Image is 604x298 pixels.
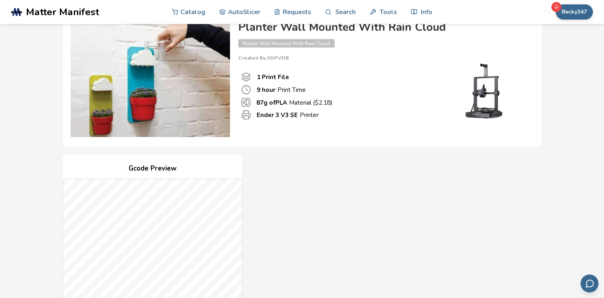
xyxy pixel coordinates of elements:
[63,163,242,175] h4: Gcode Preview
[556,4,593,20] button: Becky347
[71,17,230,137] img: Product
[26,6,99,18] span: Matter Manifest
[241,97,251,107] span: Material Used
[256,98,287,107] b: 87 g of PLA
[238,39,335,48] span: Planter Wall Mounted With Rain Cloud
[446,61,526,121] img: Printer
[257,111,319,119] p: Printer
[257,111,298,119] b: Ender 3 V3 SE
[241,110,251,120] span: Printer
[241,72,251,82] span: Number Of Print files
[257,85,275,94] b: 9 hour
[257,85,306,94] p: Print Time
[238,21,526,34] h4: Planter Wall Mounted With Rain Cloud
[580,274,598,292] button: Send feedback via email
[241,85,251,95] span: Print Time
[256,98,333,107] p: Material ($ 2.18 )
[257,73,289,81] b: 1 Print File
[238,55,526,61] p: Created By: 3DPVDB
